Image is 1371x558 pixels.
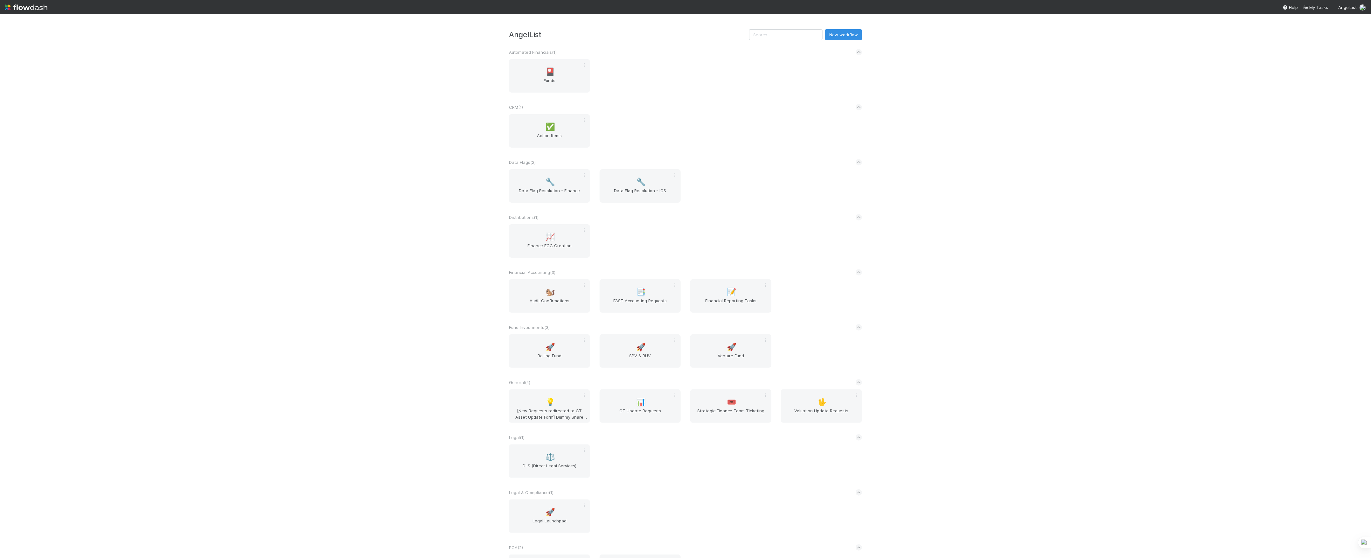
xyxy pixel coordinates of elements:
[509,499,590,533] a: 🚀Legal Launchpad
[602,297,678,310] span: FAST Accounting Requests
[509,224,590,258] a: 📈Finance ECC Creation
[512,77,588,90] span: Funds
[637,343,646,351] span: 🚀
[512,242,588,255] span: Finance ECC Creation
[690,334,771,368] a: 🚀Venture Fund
[693,408,769,420] span: Strategic Finance Team Ticketing
[693,352,769,365] span: Venture Fund
[512,187,588,200] span: Data Flag Resolution - Finance
[509,169,590,203] a: 🔧Data Flag Resolution - Finance
[637,398,646,406] span: 📊
[602,408,678,420] span: CT Update Requests
[600,334,681,368] a: 🚀SPV & RUV
[509,105,523,110] span: CRM ( 1 )
[509,59,590,93] a: 🎴Funds
[690,279,771,313] a: 📝Financial Reporting Tasks
[783,408,859,420] span: Valuation Update Requests
[509,30,749,39] h3: AngelList
[693,297,769,310] span: Financial Reporting Tasks
[509,334,590,368] a: 🚀Rolling Fund
[512,518,588,530] span: Legal Launchpad
[5,2,47,13] img: logo-inverted-e16ddd16eac7371096b0.svg
[546,68,555,76] span: 🎴
[637,288,646,296] span: 📑
[546,343,555,351] span: 🚀
[1303,5,1328,10] span: My Tasks
[546,508,555,516] span: 🚀
[690,389,771,423] a: 🎟️Strategic Finance Team Ticketing
[546,233,555,241] span: 📈
[509,50,557,55] span: Automated Financials ( 1 )
[509,279,590,313] a: 🐿️Audit Confirmations
[512,132,588,145] span: Action Items
[727,288,737,296] span: 📝
[509,435,525,440] span: Legal ( 1 )
[600,169,681,203] a: 🔧Data Flag Resolution - IOS
[825,29,862,40] button: New workflow
[512,297,588,310] span: Audit Confirmations
[546,123,555,131] span: ✅
[512,408,588,420] span: [New Requests redirected to CT Asset Update Form] Dummy Share Backlog Cleanup
[512,463,588,475] span: DLS (Direct Legal Services)
[727,398,737,406] span: 🎟️
[546,178,555,186] span: 🔧
[509,545,523,550] span: PCA ( 2 )
[1339,5,1357,10] span: AngelList
[509,160,536,165] span: Data Flags ( 2 )
[509,270,555,275] span: Financial Accounting ( 3 )
[546,453,555,461] span: ⚖️
[781,389,862,423] a: 🖖Valuation Update Requests
[509,325,550,330] span: Fund Investments ( 3 )
[546,398,555,406] span: 💡
[1303,4,1328,10] a: My Tasks
[509,490,553,495] span: Legal & Compliance ( 1 )
[637,178,646,186] span: 🔧
[512,352,588,365] span: Rolling Fund
[509,215,539,220] span: Distributions ( 1 )
[509,114,590,148] a: ✅Action Items
[602,352,678,365] span: SPV & RUV
[727,343,737,351] span: 🚀
[749,29,823,40] input: Search...
[546,288,555,296] span: 🐿️
[600,389,681,423] a: 📊CT Update Requests
[1360,4,1366,11] img: avatar_b6a6ccf4-6160-40f7-90da-56c3221167ae.png
[1283,4,1298,10] div: Help
[600,279,681,313] a: 📑FAST Accounting Requests
[509,380,530,385] span: General ( 4 )
[818,398,827,406] span: 🖖
[509,444,590,478] a: ⚖️DLS (Direct Legal Services)
[509,389,590,423] a: 💡[New Requests redirected to CT Asset Update Form] Dummy Share Backlog Cleanup
[602,187,678,200] span: Data Flag Resolution - IOS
